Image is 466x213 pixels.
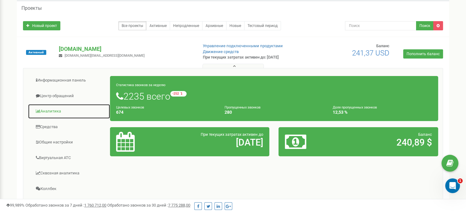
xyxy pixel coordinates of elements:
[84,203,106,207] u: 1 760 712,00
[28,104,110,119] a: Аналитика
[170,91,187,97] small: -252
[28,181,110,196] a: Коллбек
[6,203,25,207] span: 99,989%
[333,110,432,115] h4: 12,53 %
[225,105,260,109] small: Пропущенных звонков
[28,135,110,150] a: Общие настройки
[26,50,46,55] span: Активный
[146,21,170,30] a: Активные
[107,203,190,207] span: Обработано звонков за 30 дней :
[403,49,443,59] a: Пополнить баланс
[28,73,110,88] a: Информационная панель
[445,178,460,193] iframe: Intercom live chat
[244,21,281,30] a: Тестовый период
[116,91,432,101] h1: 2235 всего
[28,150,110,165] a: Виртуальная АТС
[352,49,389,57] span: 241,37 USD
[225,110,324,115] h4: 280
[118,21,146,30] a: Все проекты
[116,110,215,115] h4: 674
[168,203,190,207] u: 7 775 288,00
[333,105,377,109] small: Доля пропущенных звонков
[203,44,283,48] a: Управление подключенными продуктами
[168,137,263,147] h2: [DATE]
[28,197,110,212] a: Настройки Ringostat Smart Phone
[116,105,144,109] small: Целевых звонков
[345,21,416,30] input: Поиск
[376,44,389,48] span: Баланс
[416,21,434,30] button: Поиск
[59,45,193,53] p: [DOMAIN_NAME]
[28,89,110,104] a: Центр обращений
[116,83,165,87] small: Статистика звонков за неделю
[458,178,463,183] span: 1
[203,55,301,60] p: При текущих затратах активен до: [DATE]
[226,21,244,30] a: Новые
[203,49,239,54] a: Движение средств
[28,166,110,181] a: Сквозная аналитика
[170,21,203,30] a: Непродленные
[23,21,60,30] a: Новый проект
[21,6,42,11] h5: Проекты
[202,21,226,30] a: Архивные
[337,137,432,147] h2: 240,89 $
[65,54,145,58] span: [DOMAIN_NAME][EMAIL_ADDRESS][DOMAIN_NAME]
[201,132,263,137] span: При текущих затратах активен до
[25,203,106,207] span: Обработано звонков за 7 дней :
[28,120,110,135] a: Средства
[418,132,432,137] span: Баланс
